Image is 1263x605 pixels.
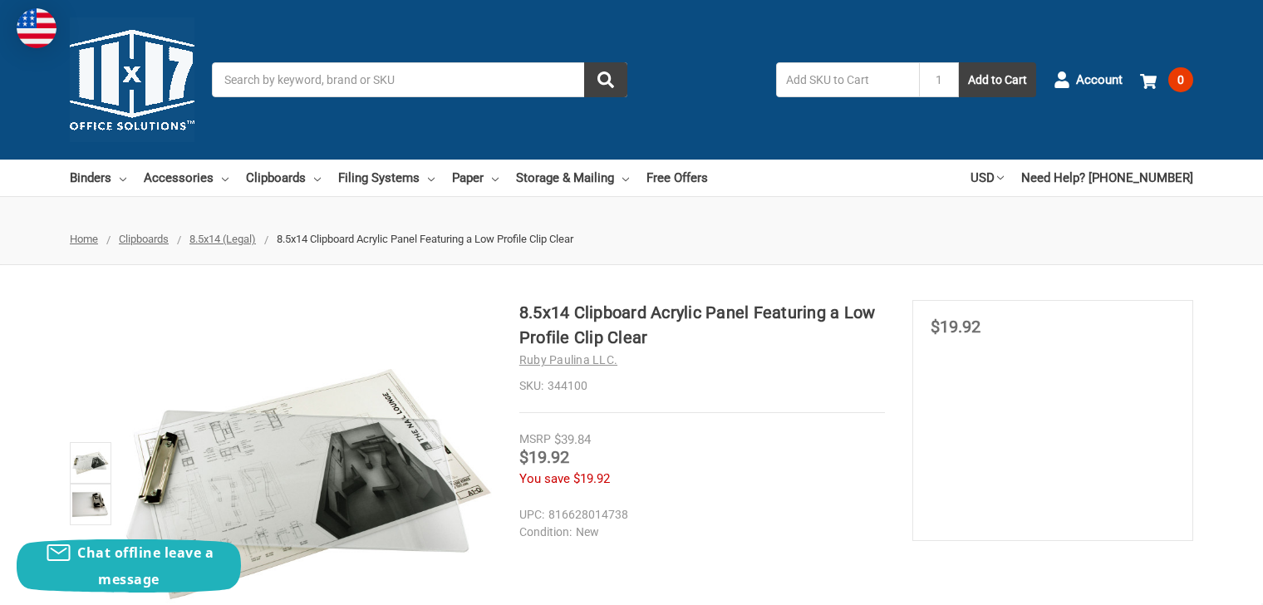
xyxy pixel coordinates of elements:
input: Add SKU to Cart [776,62,919,97]
span: $19.92 [573,471,610,486]
a: Storage & Mailing [516,160,629,196]
img: 8.5x14 Clipboard Acrylic Panel Featuring a Low Profile Clip Clear [72,486,109,523]
span: You save [519,471,570,486]
a: Accessories [144,160,229,196]
img: 8.5x14 Clipboard Acrylic Panel Featuring a Low Profile Clip Clear [72,445,109,481]
dd: New [519,524,877,541]
span: $19.92 [931,317,980,337]
input: Search by keyword, brand or SKU [212,62,627,97]
a: Binders [70,160,126,196]
a: 8.5x14 (Legal) [189,233,256,245]
div: MSRP [519,430,551,448]
img: 11x17.com [70,17,194,142]
span: $19.92 [519,447,569,467]
a: Ruby Paulina LLC. [519,353,617,366]
span: 8.5x14 Clipboard Acrylic Panel Featuring a Low Profile Clip Clear [277,233,573,245]
dt: UPC: [519,506,544,524]
a: Account [1054,58,1123,101]
span: 0 [1168,67,1193,92]
dd: 344100 [519,377,885,395]
a: USD [971,160,1004,196]
a: Need Help? [PHONE_NUMBER] [1021,160,1193,196]
span: $39.84 [554,432,591,447]
dt: Condition: [519,524,572,541]
a: Clipboards [246,160,321,196]
a: Free Offers [646,160,708,196]
a: Home [70,233,98,245]
h1: 8.5x14 Clipboard Acrylic Panel Featuring a Low Profile Clip Clear [519,300,885,350]
button: Add to Cart [959,62,1036,97]
button: Chat offline leave a message [17,539,241,593]
a: Paper [452,160,499,196]
dt: SKU: [519,377,543,395]
img: duty and tax information for United States [17,8,57,48]
a: Clipboards [119,233,169,245]
span: Chat offline leave a message [77,544,214,588]
a: 0 [1140,58,1193,101]
dd: 816628014738 [519,506,877,524]
span: Account [1076,71,1123,90]
a: Filing Systems [338,160,435,196]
